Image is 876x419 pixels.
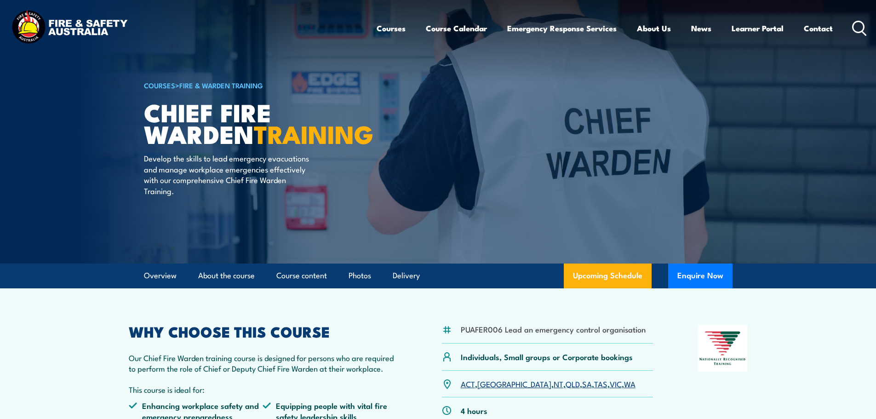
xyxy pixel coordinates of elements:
[349,264,371,288] a: Photos
[179,80,263,90] a: Fire & Warden Training
[610,378,622,389] a: VIC
[393,264,420,288] a: Delivery
[144,80,371,91] h6: >
[594,378,607,389] a: TAS
[144,101,371,144] h1: Chief Fire Warden
[129,384,397,395] p: This course is ideal for:
[637,16,671,40] a: About Us
[144,153,312,196] p: Develop the skills to lead emergency evacuations and manage workplace emergencies effectively wit...
[377,16,406,40] a: Courses
[582,378,592,389] a: SA
[461,379,636,389] p: , , , , , , ,
[461,351,633,362] p: Individuals, Small groups or Corporate bookings
[144,264,177,288] a: Overview
[144,80,175,90] a: COURSES
[668,264,733,288] button: Enquire Now
[198,264,255,288] a: About the course
[624,378,636,389] a: WA
[732,16,784,40] a: Learner Portal
[507,16,617,40] a: Emergency Response Services
[426,16,487,40] a: Course Calendar
[461,378,475,389] a: ACT
[276,264,327,288] a: Course content
[698,325,748,372] img: Nationally Recognised Training logo.
[564,264,652,288] a: Upcoming Schedule
[804,16,833,40] a: Contact
[554,378,563,389] a: NT
[477,378,551,389] a: [GEOGRAPHIC_DATA]
[566,378,580,389] a: QLD
[691,16,711,40] a: News
[129,325,397,338] h2: WHY CHOOSE THIS COURSE
[129,352,397,374] p: Our Chief Fire Warden training course is designed for persons who are required to perform the rol...
[461,405,487,416] p: 4 hours
[254,114,373,152] strong: TRAINING
[461,324,646,334] li: PUAFER006 Lead an emergency control organisation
